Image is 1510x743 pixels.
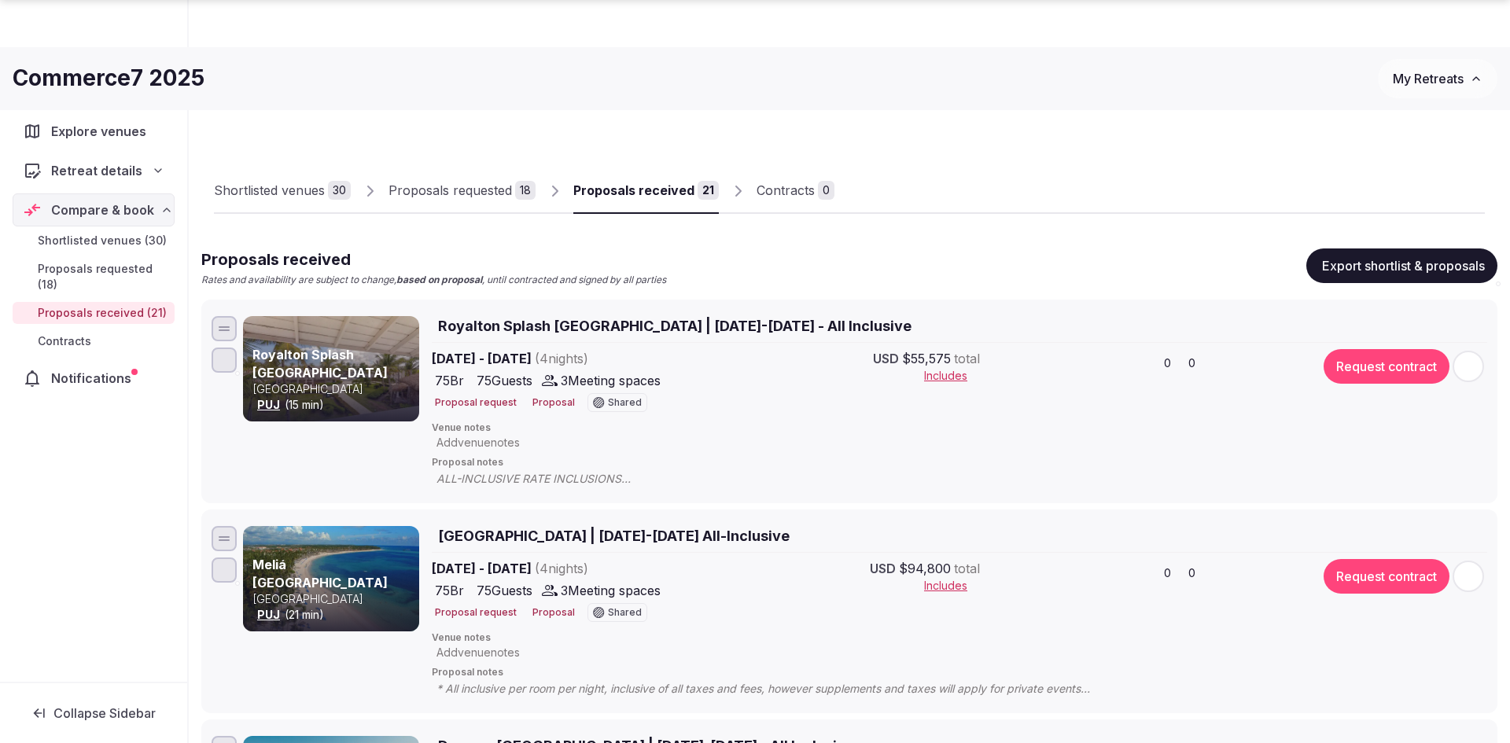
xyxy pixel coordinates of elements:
[1393,71,1464,86] span: My Retreats
[252,591,416,607] p: [GEOGRAPHIC_DATA]
[477,581,532,600] span: 75 Guests
[432,456,1487,469] span: Proposal notes
[38,333,91,349] span: Contracts
[13,302,175,324] a: Proposals received (21)
[529,396,575,410] button: Proposal
[1378,59,1497,98] button: My Retreats
[899,559,951,578] span: $94,800
[53,705,156,721] span: Collapse Sidebar
[954,349,980,368] span: total
[252,381,416,397] p: [GEOGRAPHIC_DATA]
[13,696,175,730] button: Collapse Sidebar
[698,181,719,200] div: 21
[1158,352,1176,374] button: 0
[38,261,168,292] span: Proposals requested (18)
[436,471,1136,487] span: ALL-INCLUSIVE RATE INCLUSIONS • Luxurious accommodations with exclusive DreamBed • Daily Breakfas...
[1188,565,1195,581] span: 0
[573,168,719,214] a: Proposals received21
[436,645,520,660] span: Add venue notes
[1164,355,1171,371] span: 0
[396,274,482,285] strong: based on proposal
[515,181,536,200] div: 18
[432,559,709,578] span: [DATE] - [DATE]
[1324,559,1449,594] button: Request contract
[13,362,175,395] a: Notifications
[902,349,951,368] span: $55,575
[954,559,980,578] span: total
[432,666,1487,679] span: Proposal notes
[1182,352,1200,374] button: 0
[252,557,388,590] a: Meliá [GEOGRAPHIC_DATA]
[38,233,167,248] span: Shortlisted venues (30)
[257,397,280,413] button: PUJ
[51,122,153,141] span: Explore venues
[51,369,138,388] span: Notifications
[389,181,512,200] div: Proposals requested
[529,606,575,620] button: Proposal
[252,397,416,413] div: (15 min)
[252,607,416,623] div: (21 min)
[201,274,666,287] p: Rates and availability are subject to change, , until contracted and signed by all parties
[477,371,532,390] span: 75 Guests
[535,561,588,576] span: ( 4 night s )
[1182,562,1200,584] button: 0
[1158,562,1176,584] button: 0
[38,305,167,321] span: Proposals received (21)
[608,398,642,407] span: Shared
[51,161,142,180] span: Retreat details
[328,181,351,200] div: 30
[436,435,520,451] span: Add venue notes
[201,248,666,270] h2: Proposals received
[389,168,536,214] a: Proposals requested18
[1164,565,1171,581] span: 0
[252,347,388,380] a: Royalton Splash [GEOGRAPHIC_DATA]
[432,631,1487,645] span: Venue notes
[608,608,642,617] span: Shared
[438,526,790,546] span: [GEOGRAPHIC_DATA] | [DATE]-[DATE] All-Inclusive
[432,421,1487,435] span: Venue notes
[432,349,709,368] span: [DATE] - [DATE]
[51,200,154,219] span: Compare & book
[757,168,834,214] a: Contracts0
[1188,355,1195,371] span: 0
[13,63,204,94] h1: Commerce7 2025
[13,330,175,352] a: Contracts
[561,581,661,600] span: 3 Meeting spaces
[432,606,517,620] button: Proposal request
[13,115,175,148] a: Explore venues
[214,181,325,200] div: Shortlisted venues
[924,368,980,384] button: Includes
[438,316,912,336] span: Royalton Splash [GEOGRAPHIC_DATA] | [DATE]-[DATE] - All Inclusive
[435,581,464,600] span: 75 Br
[1306,248,1497,283] button: Export shortlist & proposals
[13,258,175,296] a: Proposals requested (18)
[257,608,280,621] a: PUJ
[214,168,351,214] a: Shortlisted venues30
[257,398,280,411] a: PUJ
[432,396,517,410] button: Proposal request
[1324,349,1449,384] button: Request contract
[757,181,815,200] div: Contracts
[257,607,280,623] button: PUJ
[818,181,834,200] div: 0
[435,371,464,390] span: 75 Br
[13,230,175,252] a: Shortlisted venues (30)
[924,578,980,594] button: Includes
[535,351,588,366] span: ( 4 night s )
[573,181,694,200] div: Proposals received
[561,371,661,390] span: 3 Meeting spaces
[436,681,1136,697] span: * All inclusive per room per night, inclusive of all taxes and fees, however supplements and taxe...
[870,559,896,578] span: USD
[873,349,899,368] span: USD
